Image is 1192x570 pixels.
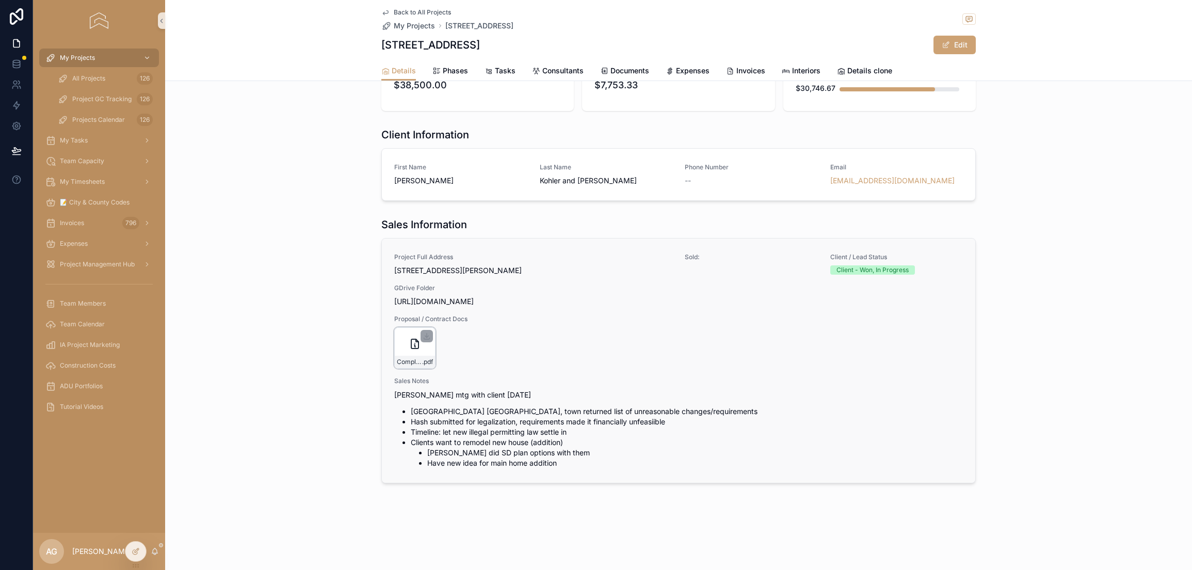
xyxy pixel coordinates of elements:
a: [STREET_ADDRESS] [445,21,513,31]
span: [PERSON_NAME] [394,176,527,186]
a: My Projects [381,21,435,31]
a: Invoices [726,61,765,82]
span: ADU Portfolios [60,382,103,390]
div: 796 [122,217,139,229]
span: Phases [443,66,468,76]
a: Team Calendar [39,315,159,334]
h1: Client Information [381,128,469,142]
span: Project Management Hub [60,260,135,268]
li: Have new idea for main home addition [427,458,963,468]
span: Back to All Projects [394,8,451,17]
a: Team Members [39,294,159,313]
span: Details [392,66,416,76]
li: Timeline: let new illegal permitting law settle in [411,427,963,437]
a: Tasks [485,61,516,82]
p: [PERSON_NAME] [72,546,132,557]
span: AG [46,545,57,558]
p: [PERSON_NAME] mtg with client [DATE] [394,389,963,400]
span: My Projects [60,54,95,62]
span: 📝 City & County Codes [60,198,130,207]
span: Consultants [542,66,584,76]
span: Sales Notes [394,377,963,385]
a: Project GC Tracking126 [52,90,159,108]
a: Projects Calendar126 [52,110,159,129]
a: Expenses [666,61,710,82]
a: All Projects126 [52,69,159,88]
a: My Projects [39,49,159,67]
button: Edit [933,36,976,54]
span: Last Name [540,163,673,171]
span: $38,500.00 [394,78,561,92]
div: scrollable content [33,41,165,430]
span: My Tasks [60,136,88,145]
span: First Name [394,163,527,171]
li: Clients want to remodel new house (addition) [411,437,963,468]
span: [STREET_ADDRESS][PERSON_NAME] [394,265,672,276]
span: IA Project Marketing [60,341,120,349]
span: Tutorial Videos [60,403,103,411]
div: 126 [137,72,153,85]
span: $7,753.33 [594,78,762,92]
span: Invoices [60,219,84,227]
span: Project Full Address [394,253,672,261]
a: Documents [600,61,649,82]
span: Documents [610,66,649,76]
li: [PERSON_NAME] did SD plan options with them [427,448,963,458]
a: Tutorial Videos [39,398,159,416]
a: Expenses [39,234,159,253]
span: Expenses [676,66,710,76]
a: My Tasks [39,131,159,150]
h1: Sales Information [381,217,467,232]
a: Phases [432,61,468,82]
span: Team Calendar [60,320,105,328]
img: App logo [90,12,108,29]
a: Details clone [837,61,892,82]
span: .pdf [422,358,433,366]
div: 126 [137,114,153,126]
span: Projects Calendar [72,116,125,124]
a: Team Capacity [39,152,159,170]
span: Details clone [847,66,892,76]
span: Complete_with_Docusign_Home_Remodel_Contract [397,358,422,366]
a: [EMAIL_ADDRESS][DOMAIN_NAME] [830,176,955,186]
span: Interiors [792,66,820,76]
span: All Projects [72,74,105,83]
span: Sold: [685,253,818,261]
h1: [STREET_ADDRESS] [381,38,480,52]
span: Tasks [495,66,516,76]
span: Team Capacity [60,157,104,165]
span: GDrive Folder [394,284,963,292]
a: Project Management Hub [39,255,159,274]
div: Client - Won, In Progress [836,265,909,275]
span: Project GC Tracking [72,95,132,103]
a: Construction Costs [39,356,159,375]
li: [GEOGRAPHIC_DATA] [GEOGRAPHIC_DATA], town returned list of unreasonable changes/requirements [411,406,963,417]
span: Invoices [736,66,765,76]
span: Proposal / Contract Docs [394,315,527,323]
div: 126 [137,93,153,105]
span: Client / Lead Status [830,253,963,261]
div: $30,746.67 [796,78,835,99]
span: Kohler and [PERSON_NAME] [540,176,673,186]
span: Expenses [60,240,88,248]
a: My Timesheets [39,172,159,191]
span: Team Members [60,299,106,308]
span: My Projects [394,21,435,31]
a: ADU Portfolios [39,377,159,395]
span: -- [685,176,691,186]
a: Interiors [782,61,820,82]
li: Hash submitted for legalization, requirements made it financially unfeasiible [411,417,963,427]
span: [URL][DOMAIN_NAME] [394,296,963,307]
a: Back to All Projects [381,8,451,17]
span: Email [830,163,963,171]
span: Phone Number [685,163,818,171]
a: Details [381,61,416,81]
span: My Timesheets [60,178,105,186]
a: 📝 City & County Codes [39,193,159,212]
a: Consultants [532,61,584,82]
a: Invoices796 [39,214,159,232]
span: Construction Costs [60,361,116,370]
a: IA Project Marketing [39,336,159,354]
